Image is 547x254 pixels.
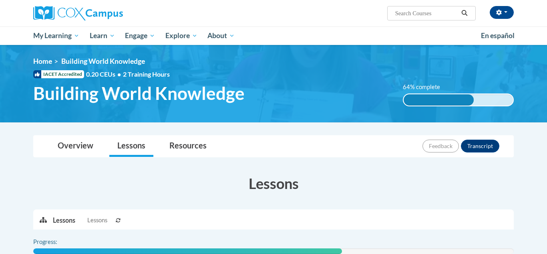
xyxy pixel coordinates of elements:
[109,136,153,157] a: Lessons
[160,26,203,45] a: Explore
[459,8,471,18] button: Search
[125,31,155,41] span: Engage
[161,136,215,157] a: Resources
[461,140,499,152] button: Transcript
[165,31,197,41] span: Explore
[481,31,515,40] span: En español
[404,94,474,106] div: 64% complete
[33,173,514,193] h3: Lessons
[33,6,185,20] a: Cox Campus
[61,57,145,65] span: Building World Knowledge
[86,70,123,79] span: 0.20 CEUs
[117,70,121,78] span: •
[120,26,160,45] a: Engage
[207,31,235,41] span: About
[33,83,245,104] span: Building World Knowledge
[33,57,52,65] a: Home
[490,6,514,19] button: Account Settings
[394,8,459,18] input: Search Courses
[33,31,79,41] span: My Learning
[403,83,449,91] label: 64% complete
[84,26,120,45] a: Learn
[53,216,75,225] p: Lessons
[33,238,79,246] label: Progress:
[123,70,170,78] span: 2 Training Hours
[28,26,84,45] a: My Learning
[33,70,84,78] span: IACET Accredited
[476,27,520,44] a: En español
[87,216,107,225] span: Lessons
[21,26,526,45] div: Main menu
[33,6,123,20] img: Cox Campus
[422,140,459,152] button: Feedback
[203,26,240,45] a: About
[90,31,115,41] span: Learn
[50,136,101,157] a: Overview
